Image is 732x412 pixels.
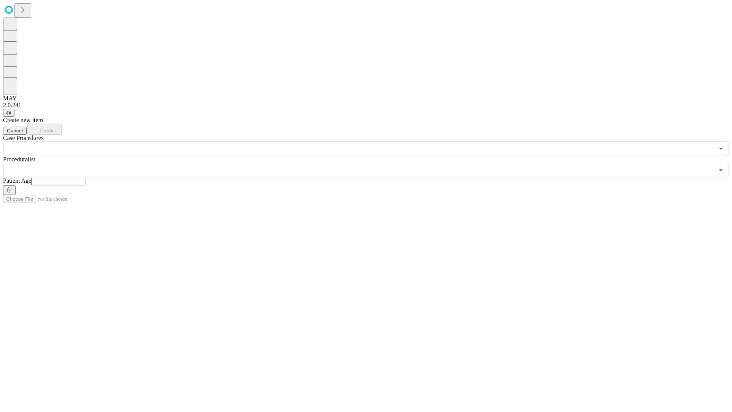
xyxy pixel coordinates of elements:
[716,165,726,175] button: Open
[7,128,23,134] span: Cancel
[3,102,729,109] div: 2.0.241
[3,177,31,184] span: Patient Age
[3,95,729,102] div: MAY
[27,124,62,135] button: Predict
[40,128,56,134] span: Predict
[6,110,11,116] span: @
[3,117,43,123] span: Create new item
[3,135,43,141] span: Scheduled Procedure
[716,143,726,154] button: Open
[3,109,14,117] button: @
[3,127,27,135] button: Cancel
[3,156,35,163] span: Proceduralist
